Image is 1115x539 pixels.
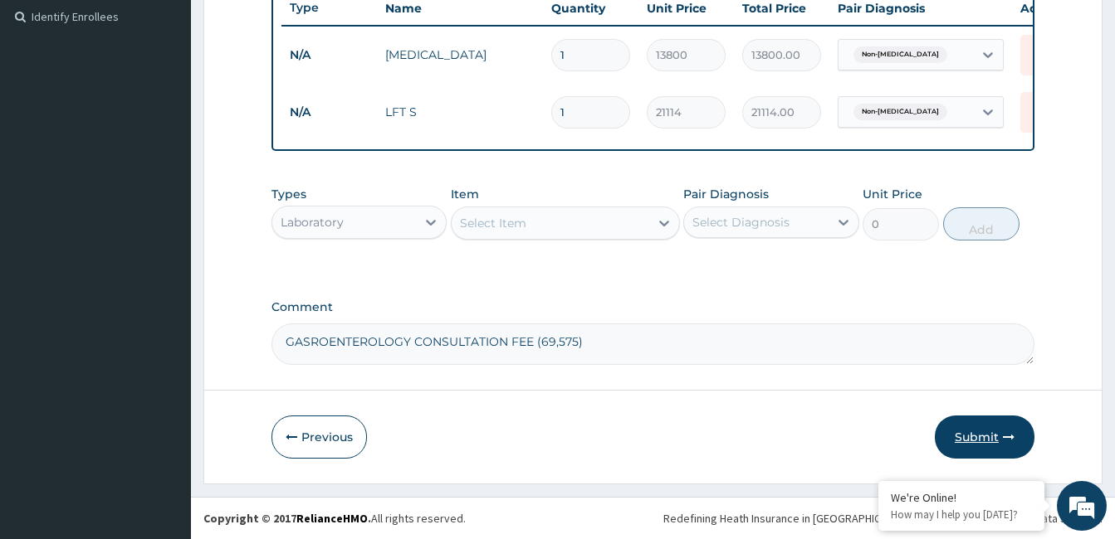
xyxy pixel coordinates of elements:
[460,215,526,231] div: Select Item
[692,214,790,231] div: Select Diagnosis
[271,187,306,202] label: Types
[8,362,316,420] textarea: Type your message and hit 'Enter'
[296,511,368,526] a: RelianceHMO
[86,93,279,114] div: Chat with us now
[377,95,543,129] td: LFT S
[935,415,1034,459] button: Submit
[96,163,229,331] span: We're online!
[281,214,344,231] div: Laboratory
[272,8,312,48] div: Minimize live chat window
[943,207,1020,240] button: Add
[853,46,947,63] span: Non-[MEDICAL_DATA]
[281,97,377,128] td: N/A
[863,186,922,202] label: Unit Price
[891,490,1032,505] div: We're Online!
[271,415,367,459] button: Previous
[377,38,543,71] td: [MEDICAL_DATA]
[281,40,377,70] td: N/A
[271,300,1034,314] label: Comment
[891,507,1032,522] p: How may I help you today?
[191,497,1115,539] footer: All rights reserved.
[853,104,947,120] span: Non-[MEDICAL_DATA]
[683,186,769,202] label: Pair Diagnosis
[203,511,371,526] strong: Copyright © 2017 .
[31,83,67,124] img: d_794563401_company_1708531726252_794563401
[663,510,1103,527] div: Redefining Heath Insurance in [GEOGRAPHIC_DATA] using Telemedicine and Data Science!
[451,186,479,202] label: Item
